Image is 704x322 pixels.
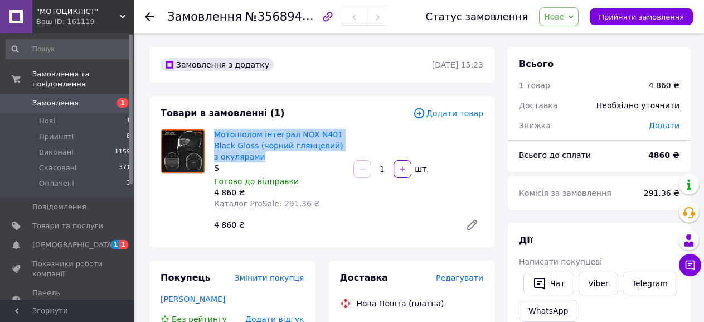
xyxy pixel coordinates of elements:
span: Додати [649,121,679,130]
span: Нове [544,12,564,21]
span: 291.36 ₴ [644,189,679,198]
span: Скасовані [39,163,77,173]
span: Всього до сплати [519,151,591,160]
div: Ваш ID: 161119 [36,17,134,27]
b: 4860 ₴ [648,151,679,160]
span: Прийняті [39,132,74,142]
span: 8 [127,132,130,142]
div: Нова Пошта (платна) [354,298,447,309]
span: Замовлення та повідомлення [32,69,134,89]
a: WhatsApp [519,300,577,322]
div: 4 860 ₴ [210,217,457,233]
div: шт. [412,164,430,175]
span: 1 [111,240,120,249]
span: Написати покупцеві [519,257,602,266]
span: Замовлення [167,10,242,23]
span: 1159 [115,147,130,157]
span: Всього [519,59,554,69]
span: Доставка [519,101,557,110]
a: Редагувати [461,214,483,236]
span: Доставка [340,272,389,283]
span: №356894785 [245,9,324,23]
span: 371 [119,163,130,173]
span: Замовлення [32,98,79,108]
a: Мотошолом інтеграл NOX N401 Black Gloss (чорний глянцевий) з окулярами [214,130,343,161]
span: Покупець [161,272,211,283]
span: Комісія за замовлення [519,189,611,198]
div: 4 860 ₴ [649,80,679,91]
span: [DEMOGRAPHIC_DATA] [32,240,115,250]
span: 1 товар [519,81,550,90]
div: Замовлення з додатку [161,58,274,71]
span: Виконані [39,147,74,157]
span: Прийняти замовлення [599,13,684,21]
span: Повідомлення [32,202,86,212]
span: Панель управління [32,288,103,308]
a: [PERSON_NAME] [161,295,225,304]
input: Пошук [6,39,132,59]
button: Чат [523,272,574,295]
button: Чат з покупцем [679,254,701,276]
button: Прийняти замовлення [590,8,693,25]
span: 3 [127,179,130,189]
span: Знижка [519,121,551,130]
span: Редагувати [436,273,483,282]
span: Нові [39,116,55,126]
div: S [214,162,344,174]
span: Додати товар [413,107,483,119]
span: Товари та послуги [32,221,103,231]
span: Товари в замовленні (1) [161,108,285,118]
div: 4 860 ₴ [214,187,344,198]
span: Готово до відправки [214,177,299,186]
span: "МОТОЦИКЛІСТ" [36,7,120,17]
span: 1 [117,98,128,108]
a: Viber [579,272,618,295]
span: 1 [119,240,128,249]
span: Змінити покупця [235,273,304,282]
time: [DATE] 15:23 [432,60,483,69]
span: 1 [127,116,130,126]
a: Telegram [623,272,677,295]
div: Повернутися назад [145,11,154,22]
span: Дії [519,235,533,246]
span: Показники роботи компанії [32,259,103,279]
span: Каталог ProSale: 291.36 ₴ [214,199,320,208]
div: Необхідно уточнити [590,93,686,118]
div: Статус замовлення [426,11,528,22]
span: Оплачені [39,179,74,189]
img: Мотошолом інтеграл NOX N401 Black Gloss (чорний глянцевий) з окулярами [161,129,205,173]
